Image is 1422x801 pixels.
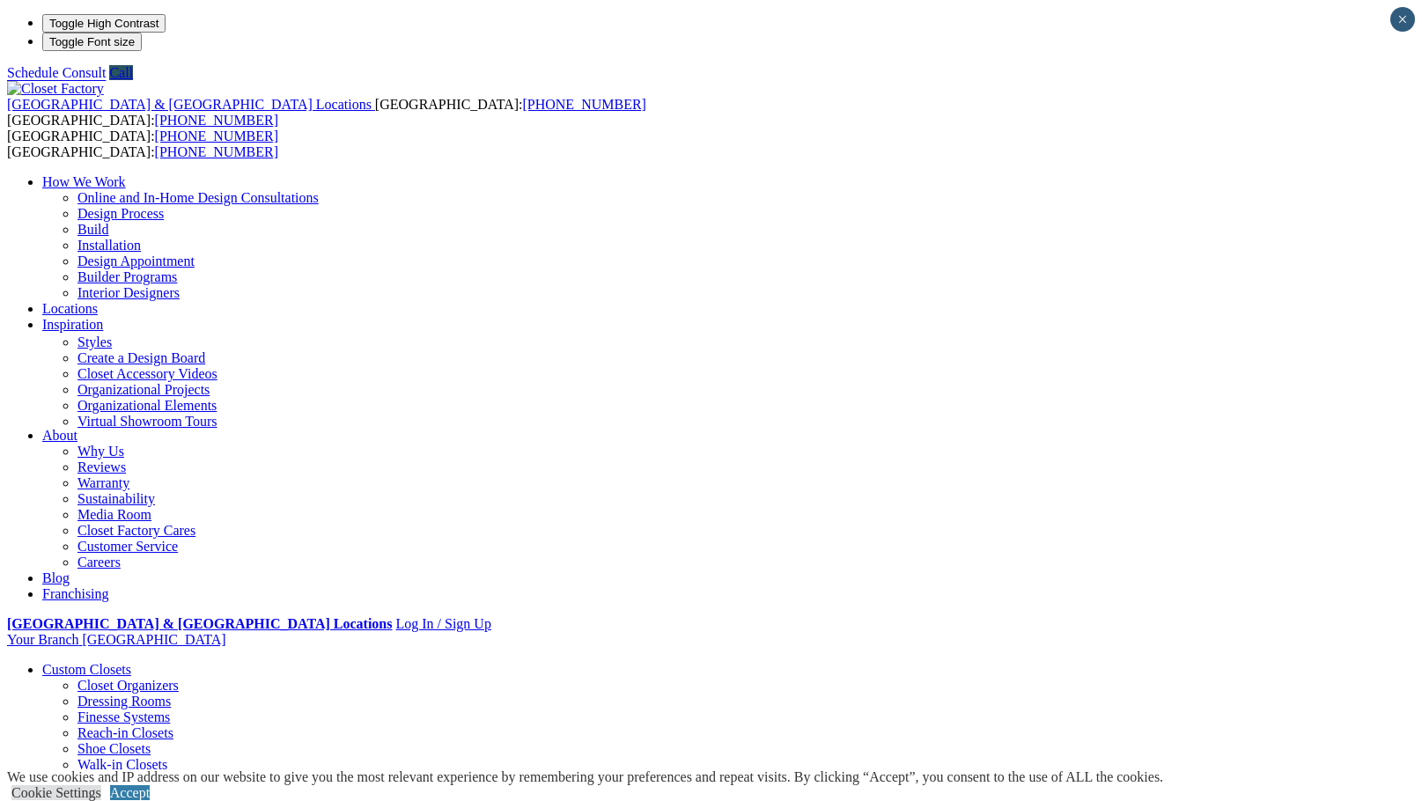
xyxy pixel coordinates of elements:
a: Walk-in Closets [77,757,167,772]
a: Call [109,65,133,80]
a: Shoe Closets [77,741,151,756]
a: Build [77,222,109,237]
a: Cookie Settings [11,785,101,800]
button: Close [1390,7,1415,32]
a: How We Work [42,174,126,189]
a: Accept [110,785,150,800]
a: Closet Accessory Videos [77,366,217,381]
span: Your Branch [7,632,78,647]
a: Reviews [77,459,126,474]
a: Finesse Systems [77,709,170,724]
img: Closet Factory [7,81,104,97]
a: About [42,428,77,443]
a: Interior Designers [77,285,180,300]
a: Warranty [77,475,129,490]
a: Create a Design Board [77,350,205,365]
a: Styles [77,334,112,349]
a: Virtual Showroom Tours [77,414,217,429]
a: Custom Closets [42,662,131,677]
span: [GEOGRAPHIC_DATA]: [GEOGRAPHIC_DATA]: [7,129,278,159]
a: [GEOGRAPHIC_DATA] & [GEOGRAPHIC_DATA] Locations [7,616,392,631]
a: [PHONE_NUMBER] [155,144,278,159]
a: Customer Service [77,539,178,554]
a: Organizational Elements [77,398,217,413]
a: Inspiration [42,317,103,332]
a: Builder Programs [77,269,177,284]
a: Dressing Rooms [77,694,171,709]
a: Closet Organizers [77,678,179,693]
a: Sustainability [77,491,155,506]
span: [GEOGRAPHIC_DATA] [82,632,225,647]
a: Blog [42,570,70,585]
a: Installation [77,238,141,253]
a: Design Process [77,206,164,221]
span: Toggle Font size [49,35,135,48]
button: Toggle Font size [42,33,142,51]
button: Toggle High Contrast [42,14,166,33]
a: Closet Factory Cares [77,523,195,538]
div: We use cookies and IP address on our website to give you the most relevant experience by remember... [7,769,1163,785]
span: [GEOGRAPHIC_DATA]: [GEOGRAPHIC_DATA]: [7,97,646,128]
a: Schedule Consult [7,65,106,80]
a: Media Room [77,507,151,522]
a: Why Us [77,444,124,459]
a: [GEOGRAPHIC_DATA] & [GEOGRAPHIC_DATA] Locations [7,97,375,112]
a: [PHONE_NUMBER] [155,113,278,128]
a: Careers [77,555,121,570]
a: Reach-in Closets [77,725,173,740]
span: [GEOGRAPHIC_DATA] & [GEOGRAPHIC_DATA] Locations [7,97,372,112]
a: Locations [42,301,98,316]
a: Design Appointment [77,254,195,268]
a: Organizational Projects [77,382,210,397]
a: Online and In-Home Design Consultations [77,190,319,205]
a: Log In / Sign Up [395,616,490,631]
span: Toggle High Contrast [49,17,158,30]
a: Franchising [42,586,109,601]
a: Your Branch [GEOGRAPHIC_DATA] [7,632,226,647]
a: [PHONE_NUMBER] [522,97,645,112]
a: [PHONE_NUMBER] [155,129,278,143]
